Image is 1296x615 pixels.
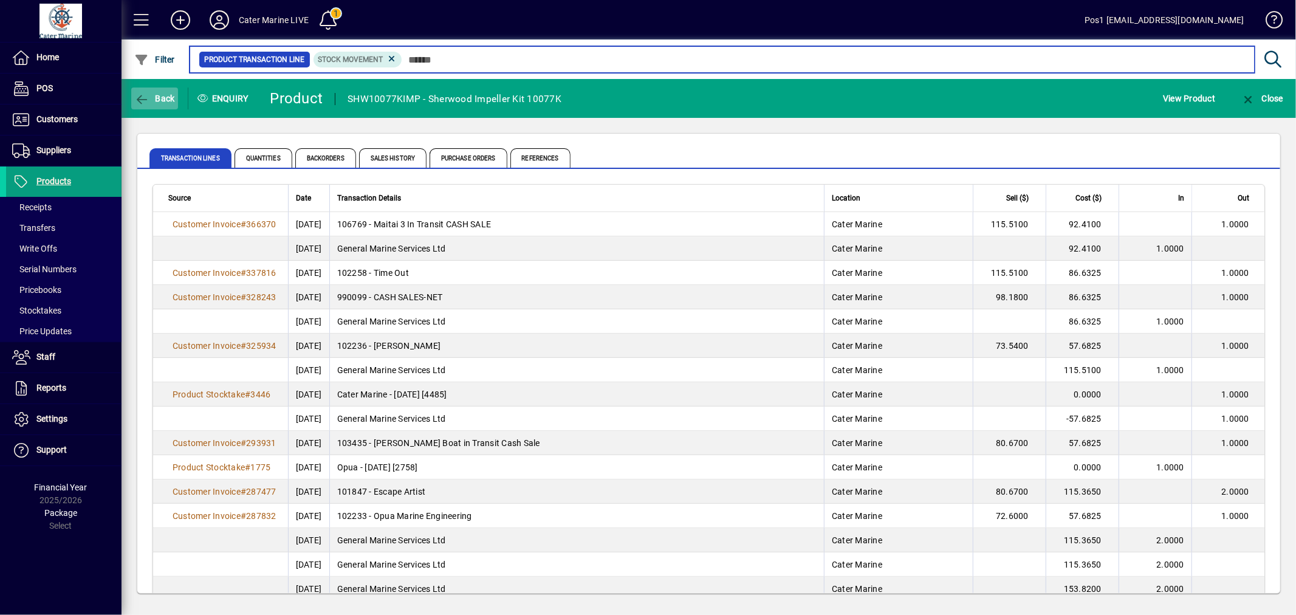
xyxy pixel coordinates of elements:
[329,528,824,552] td: General Marine Services Ltd
[173,511,241,521] span: Customer Invoice
[1046,577,1119,601] td: 153.8200
[288,504,329,528] td: [DATE]
[241,268,246,278] span: #
[329,261,824,285] td: 102258 - Time Out
[1046,455,1119,479] td: 0.0000
[288,309,329,334] td: [DATE]
[832,191,965,205] div: Location
[6,342,122,373] a: Staff
[1238,88,1286,109] button: Close
[36,176,71,186] span: Products
[36,445,67,455] span: Support
[246,292,276,302] span: 328243
[122,88,188,109] app-page-header-button: Back
[168,388,275,401] a: Product Stocktake#3446
[1046,261,1119,285] td: 86.6325
[1046,358,1119,382] td: 115.5100
[131,88,178,109] button: Back
[1163,89,1215,108] span: View Product
[1046,552,1119,577] td: 115.3650
[1046,236,1119,261] td: 92.4100
[288,212,329,236] td: [DATE]
[1157,584,1185,594] span: 2.0000
[288,358,329,382] td: [DATE]
[1046,528,1119,552] td: 115.3650
[329,552,824,577] td: General Marine Services Ltd
[329,479,824,504] td: 101847 - Escape Artist
[510,148,571,168] span: References
[246,219,276,229] span: 366370
[1222,390,1250,399] span: 1.0000
[832,219,882,229] span: Cater Marine
[296,191,311,205] span: Date
[832,511,882,521] span: Cater Marine
[314,52,402,67] mat-chip: Product Transaction Type: Stock movement
[973,334,1046,358] td: 73.5400
[329,285,824,309] td: 990099 - CASH SALES-NET
[329,455,824,479] td: Opua - [DATE] [2758]
[241,511,246,521] span: #
[1222,219,1250,229] span: 1.0000
[1157,317,1185,326] span: 1.0000
[239,10,309,30] div: Cater Marine LIVE
[329,407,824,431] td: General Marine Services Ltd
[173,487,241,496] span: Customer Invoice
[1228,88,1296,109] app-page-header-button: Close enquiry
[288,261,329,285] td: [DATE]
[6,238,122,259] a: Write Offs
[1046,285,1119,309] td: 86.6325
[359,148,427,168] span: Sales History
[12,264,77,274] span: Serial Numbers
[36,114,78,124] span: Customers
[173,268,241,278] span: Customer Invoice
[6,300,122,321] a: Stocktakes
[1222,341,1250,351] span: 1.0000
[6,74,122,104] a: POS
[188,89,261,108] div: Enquiry
[1046,431,1119,455] td: 57.6825
[6,404,122,435] a: Settings
[168,191,281,205] div: Source
[1157,535,1185,545] span: 2.0000
[161,9,200,31] button: Add
[6,373,122,404] a: Reports
[1157,244,1185,253] span: 1.0000
[1222,268,1250,278] span: 1.0000
[348,89,561,109] div: SHW10077KIMP - Sherwood Impeller Kit 10077K
[6,259,122,280] a: Serial Numbers
[832,438,882,448] span: Cater Marine
[1046,309,1119,334] td: 86.6325
[1006,191,1029,205] span: Sell ($)
[329,236,824,261] td: General Marine Services Ltd
[1157,462,1185,472] span: 1.0000
[288,285,329,309] td: [DATE]
[288,334,329,358] td: [DATE]
[241,292,246,302] span: #
[1085,10,1244,30] div: Pos1 [EMAIL_ADDRESS][DOMAIN_NAME]
[131,49,178,70] button: Filter
[246,341,276,351] span: 325934
[173,292,241,302] span: Customer Invoice
[173,462,245,472] span: Product Stocktake
[173,219,241,229] span: Customer Invoice
[1157,365,1185,375] span: 1.0000
[329,577,824,601] td: General Marine Services Ltd
[36,83,53,93] span: POS
[288,552,329,577] td: [DATE]
[168,218,281,231] a: Customer Invoice#366370
[973,504,1046,528] td: 72.6000
[288,479,329,504] td: [DATE]
[251,390,271,399] span: 3446
[168,290,281,304] a: Customer Invoice#328243
[246,511,276,521] span: 287832
[6,321,122,342] a: Price Updates
[832,292,882,302] span: Cater Marine
[1222,414,1250,424] span: 1.0000
[832,584,882,594] span: Cater Marine
[6,136,122,166] a: Suppliers
[6,197,122,218] a: Receipts
[1160,88,1218,109] button: View Product
[36,414,67,424] span: Settings
[173,390,245,399] span: Product Stocktake
[973,212,1046,236] td: 115.5100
